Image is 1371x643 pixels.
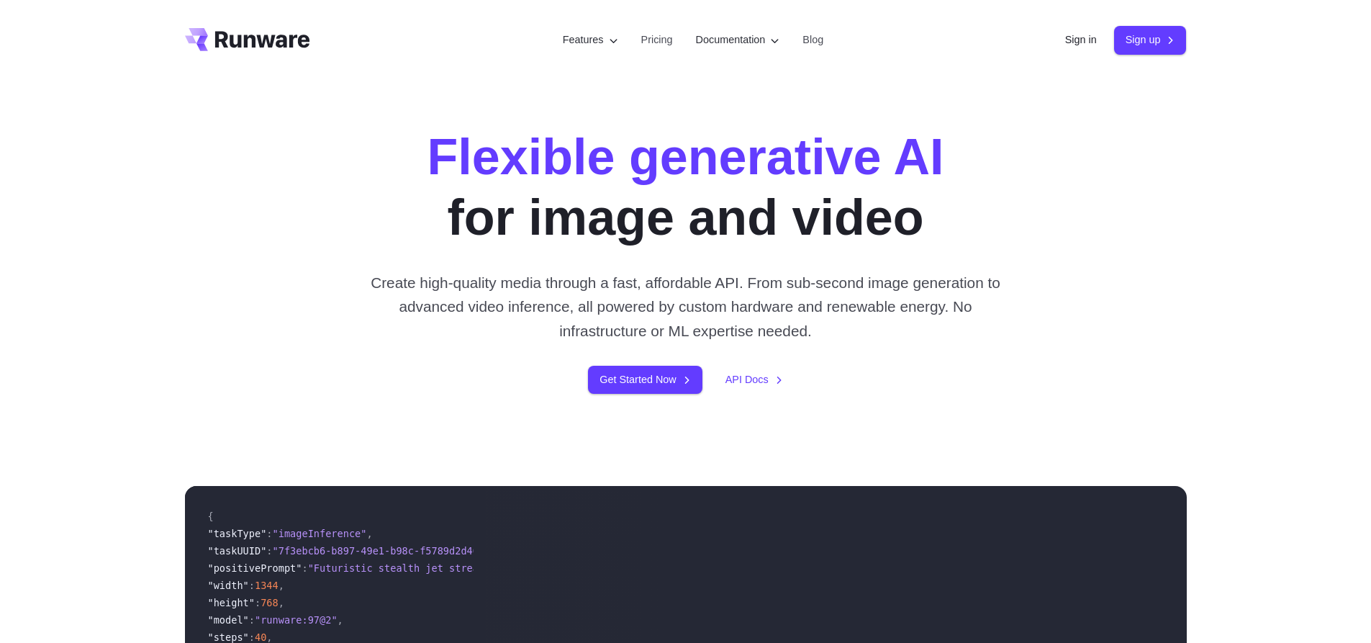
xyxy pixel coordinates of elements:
span: "width" [208,580,249,591]
span: "taskType" [208,528,267,539]
a: Blog [802,32,823,48]
span: "Futuristic stealth jet streaking through a neon-lit cityscape with glowing purple exhaust" [308,562,844,574]
span: , [338,614,343,626]
span: "taskUUID" [208,545,267,557]
a: API Docs [725,372,783,388]
h1: for image and video [427,127,944,248]
span: "steps" [208,631,249,643]
span: : [249,614,255,626]
a: Sign in [1065,32,1097,48]
p: Create high-quality media through a fast, affordable API. From sub-second image generation to adv... [365,271,1006,343]
a: Get Started Now [588,366,702,394]
span: 768 [261,597,279,608]
span: 40 [255,631,266,643]
span: "positivePrompt" [208,562,302,574]
span: { [208,511,214,522]
span: 1344 [255,580,279,591]
span: "model" [208,614,249,626]
span: , [279,597,284,608]
span: "imageInference" [273,528,367,539]
span: , [266,631,272,643]
span: : [255,597,261,608]
a: Go to / [185,28,310,51]
span: : [266,545,272,557]
a: Sign up [1114,26,1187,54]
label: Features [563,32,618,48]
a: Pricing [641,32,673,48]
span: , [366,528,372,539]
label: Documentation [696,32,780,48]
span: "height" [208,597,255,608]
span: : [249,580,255,591]
span: "7f3ebcb6-b897-49e1-b98c-f5789d2d40d7" [273,545,497,557]
span: : [266,528,272,539]
span: "runware:97@2" [255,614,338,626]
span: : [249,631,255,643]
span: : [302,562,307,574]
span: , [279,580,284,591]
strong: Flexible generative AI [427,129,944,185]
